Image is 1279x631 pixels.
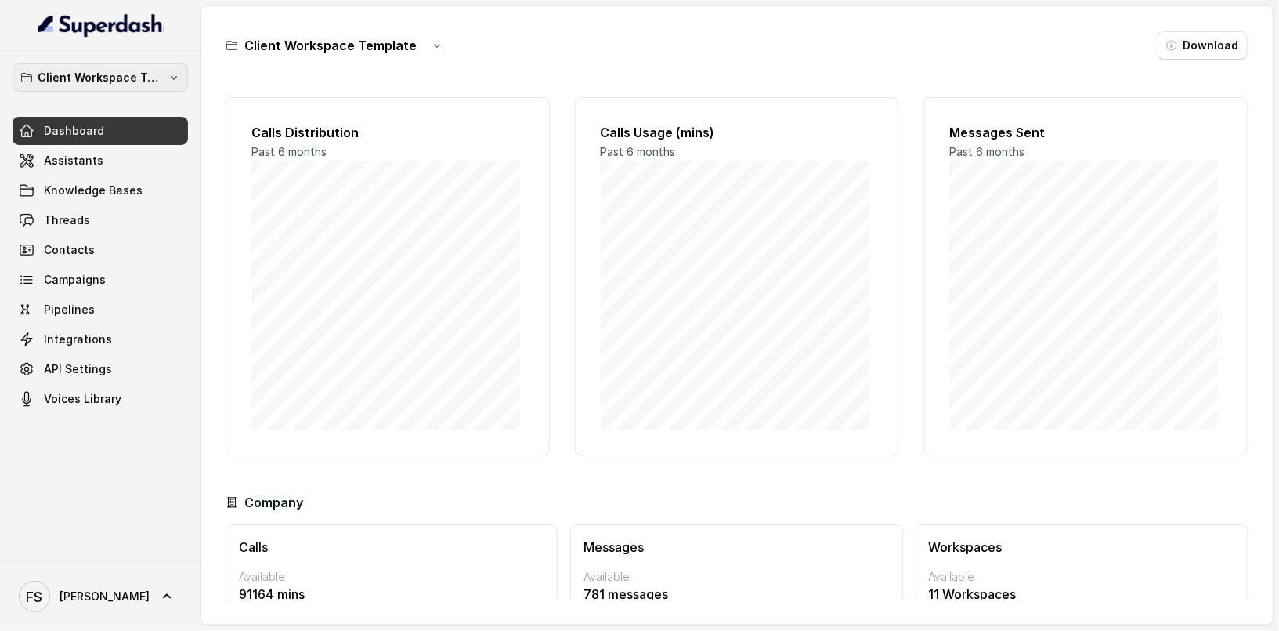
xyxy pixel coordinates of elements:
[929,585,1234,604] p: 11 Workspaces
[13,325,188,354] a: Integrations
[44,391,121,407] span: Voices Library
[44,212,90,228] span: Threads
[38,68,163,87] p: Client Workspace Template
[949,145,1024,158] span: Past 6 months
[13,236,188,264] a: Contacts
[13,385,188,413] a: Voices Library
[13,176,188,205] a: Knowledge Bases
[601,145,676,158] span: Past 6 months
[251,123,524,142] h2: Calls Distribution
[44,153,103,169] span: Assistants
[60,589,150,604] span: [PERSON_NAME]
[583,585,889,604] p: 781 messages
[244,36,417,55] h3: Client Workspace Template
[1158,31,1248,60] button: Download
[44,361,112,377] span: API Settings
[949,123,1222,142] h2: Messages Sent
[583,538,889,557] h3: Messages
[13,206,188,234] a: Threads
[239,585,544,604] p: 91164 mins
[13,296,188,324] a: Pipelines
[44,272,106,288] span: Campaigns
[44,332,112,347] span: Integrations
[38,13,164,38] img: light.svg
[13,266,188,294] a: Campaigns
[13,575,188,618] a: [PERSON_NAME]
[44,242,95,258] span: Contacts
[44,123,104,139] span: Dashboard
[13,355,188,383] a: API Settings
[601,123,873,142] h2: Calls Usage (mins)
[929,538,1234,557] h3: Workspaces
[239,569,544,585] p: Available
[27,589,43,605] text: FS
[44,302,95,317] span: Pipelines
[239,538,544,557] h3: Calls
[13,147,188,175] a: Assistants
[44,183,143,198] span: Knowledge Bases
[13,63,188,92] button: Client Workspace Template
[13,117,188,145] a: Dashboard
[929,569,1234,585] p: Available
[251,145,327,158] span: Past 6 months
[583,569,889,585] p: Available
[244,493,303,512] h3: Company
